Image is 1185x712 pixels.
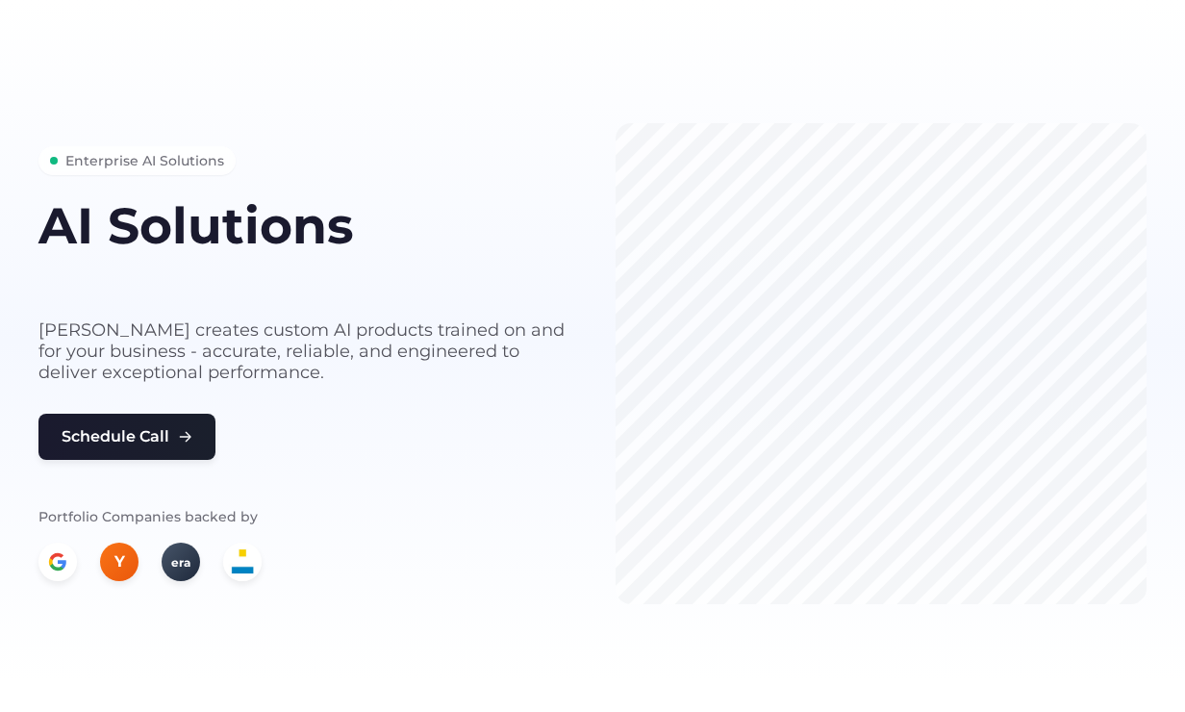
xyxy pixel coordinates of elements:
[38,261,569,296] h2: built for your business needs
[162,543,200,581] div: era
[65,150,224,171] span: Enterprise AI Solutions
[38,414,215,460] button: Schedule Call
[38,198,569,253] h1: AI Solutions
[38,319,569,383] p: [PERSON_NAME] creates custom AI products trained on and for your business - accurate, reliable, a...
[100,543,139,581] div: Y
[38,506,569,527] p: Portfolio Companies backed by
